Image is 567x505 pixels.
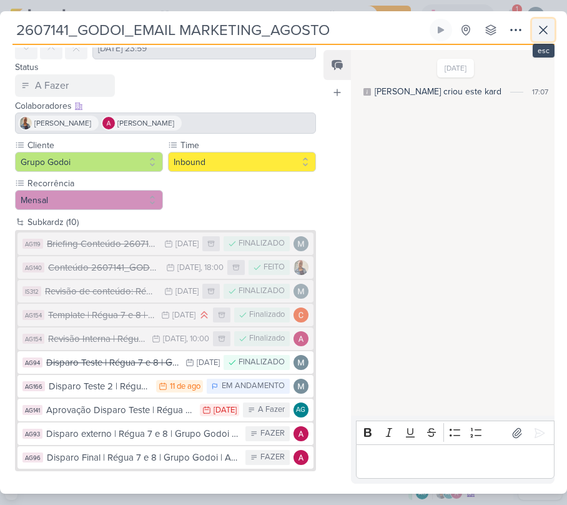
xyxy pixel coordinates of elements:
[186,335,209,343] div: , 10:00
[48,261,160,275] div: Conteúdo 2607141_GODOI_EMAIL MARKETING_AGOSTO
[102,117,115,129] img: Alessandra Gomes
[163,335,186,343] div: [DATE]
[17,375,313,397] button: AG166 Disparo Teste 2 | Régua 7 e 8 | Grupo Godoi | Agosto 11 de ago EM ANDAMENTO
[17,256,313,279] button: AG140 Conteúdo 2607141_GODOI_EMAIL MARKETING_AGOSTO [DATE] , 18:00 FEITO
[293,284,308,299] img: Mariana Amorim
[22,286,41,296] div: IS312
[48,332,145,346] div: Revisão Interna | Régua 7 e 8 | Grupo Godoi | Agosto
[17,422,313,445] button: AG93 Disparo externo | Régua 7 e 8 | Grupo Godoi | Agosto FAZER
[436,25,446,35] div: Ligar relógio
[22,239,43,249] div: AG119
[293,307,308,322] img: Carlos Massari
[293,450,308,465] img: Alessandra Gomes
[46,427,239,441] div: Disparo externo | Régua 7 e 8 | Grupo Godoi | Agosto
[17,399,313,421] button: AG141 Aprovação Disparo Teste | Régua 7 e 8 | Grupo Godoi | Agosto [DATE] A Fazer AG
[293,331,308,346] img: Alessandra Gomes
[249,309,285,321] div: Finalizado
[22,334,44,344] div: AG154
[260,427,285,440] div: FAZER
[47,451,239,465] div: Disparo Final | Régua 7 e 8 | Grupo Godoi | Agosto
[239,285,285,297] div: FINALIZADO
[15,190,163,210] button: Mensal
[356,421,555,445] div: Editor toolbar
[46,356,179,370] div: Disparo Teste | Régua 7 e 8 | Grupo Godoi | Agosto
[179,139,316,152] label: Time
[46,403,194,417] div: Aprovação Disparo Teste | Régua 7 e 8 | Grupo Godoi | Agosto
[533,44,555,57] div: esc
[175,240,199,248] div: [DATE]
[15,74,115,97] button: A Fazer
[17,446,313,469] button: AG96 Disparo Final | Régua 7 e 8 | Grupo Godoi | Agosto FAZER
[17,304,313,326] button: AG154 Template | Régua 7 e 8 | Grupo Godoi | Agosto [DATE] Finalizado
[22,357,42,367] div: AG94
[170,382,200,391] div: 11 de ago
[117,117,174,129] span: [PERSON_NAME]
[293,402,308,417] div: Aline Gimenez Graciano
[239,237,285,250] div: FINALIZADO
[15,62,39,72] label: Status
[177,264,200,272] div: [DATE]
[92,37,316,59] input: Select a date
[293,379,308,394] img: Mariana Amorim
[27,216,316,229] div: Subkardz (10)
[239,356,285,369] div: FINALIZADO
[175,287,199,296] div: [DATE]
[19,117,32,129] img: Iara Santos
[249,332,285,345] div: FInalizado
[34,117,91,129] span: [PERSON_NAME]
[26,139,163,152] label: Cliente
[17,327,313,350] button: AG154 Revisão Interna | Régua 7 e 8 | Grupo Godoi | Agosto [DATE] , 10:00 FInalizado
[17,280,313,302] button: IS312 Revisão de conteúdo: Régua 7 e 8 | Grupo Godoi | Agosto [DATE] FINALIZADO
[22,452,43,462] div: AG96
[45,284,158,299] div: Revisão de conteúdo: Régua 7 e 8 | Grupo Godoi | Agosto
[222,380,285,392] div: EM ANDAMENTO
[197,359,220,367] div: [DATE]
[12,19,427,41] input: Kard Sem Título
[168,152,316,172] button: Inbound
[22,381,45,391] div: AG166
[22,262,44,272] div: AG140
[356,444,555,479] div: Editor editing area: main
[293,236,308,251] img: Mariana Amorim
[17,351,313,374] button: AG94 Disparo Teste | Régua 7 e 8 | Grupo Godoi | Agosto [DATE] FINALIZADO
[214,406,237,414] div: [DATE]
[293,260,308,275] img: Iara Santos
[49,379,150,394] div: Disparo Teste 2 | Régua 7 e 8 | Grupo Godoi | Agosto
[172,311,195,319] div: [DATE]
[26,177,163,190] label: Recorrência
[200,264,224,272] div: , 18:00
[264,261,285,274] div: FEITO
[260,451,285,464] div: FAZER
[47,237,158,251] div: Briefing Conteúdo 2607141_GODOI_EMAIL MARKETING_AGOSTO
[375,85,501,98] div: [PERSON_NAME] criou este kard
[258,404,285,416] div: A Fazer
[22,405,42,415] div: AG141
[15,99,316,112] div: Colaboradores
[17,232,313,255] button: AG119 Briefing Conteúdo 2607141_GODOI_EMAIL MARKETING_AGOSTO [DATE] FINALIZADO
[296,407,305,414] p: AG
[48,308,155,322] div: Template | Régua 7 e 8 | Grupo Godoi | Agosto
[22,310,44,320] div: AG154
[199,309,209,321] div: Prioridade Alta
[22,429,42,439] div: AG93
[35,78,69,93] div: A Fazer
[15,152,163,172] button: Grupo Godoi
[532,86,548,97] div: 17:07
[293,355,308,370] img: Mariana Amorim
[293,426,308,441] img: Alessandra Gomes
